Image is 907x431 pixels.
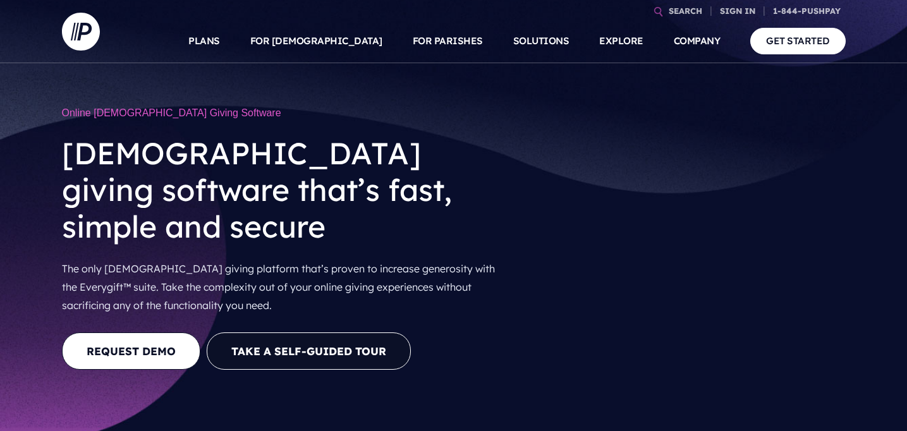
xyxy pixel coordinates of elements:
a: SOLUTIONS [513,19,569,63]
a: REQUEST DEMO [62,332,200,370]
a: FOR PARISHES [413,19,483,63]
a: FOR [DEMOGRAPHIC_DATA] [250,19,382,63]
a: EXPLORE [599,19,643,63]
button: Take a Self-guided Tour [207,332,411,370]
a: PLANS [188,19,220,63]
a: GET STARTED [750,28,846,54]
h1: Online [DEMOGRAPHIC_DATA] Giving Software [62,101,511,125]
a: COMPANY [674,19,721,63]
p: The only [DEMOGRAPHIC_DATA] giving platform that’s proven to increase generosity with the Everygi... [62,255,511,319]
h2: [DEMOGRAPHIC_DATA] giving software that’s fast, simple and secure [62,125,511,255]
